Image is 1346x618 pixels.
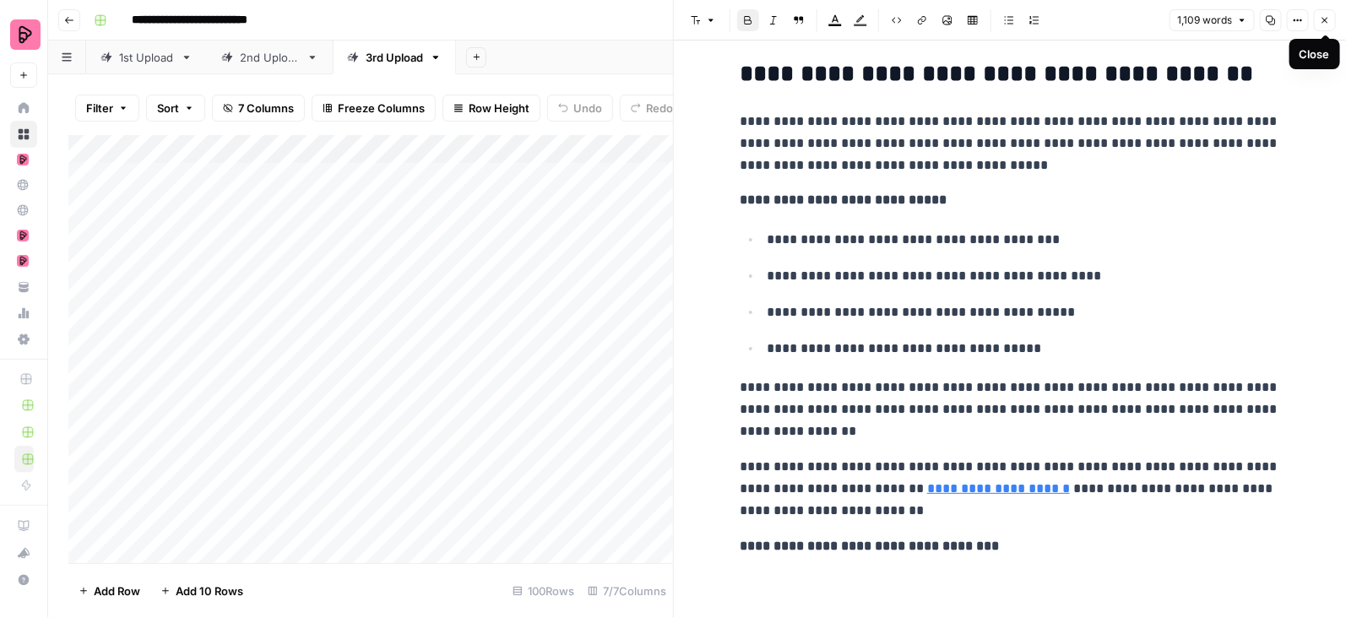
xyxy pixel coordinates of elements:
button: Workspace: Preply [10,14,37,56]
img: mhz6d65ffplwgtj76gcfkrq5icux [17,154,29,165]
a: 3rd Upload [333,41,456,74]
div: 100 Rows [506,577,581,604]
button: 1,109 words [1170,9,1255,31]
div: Close [1300,46,1330,62]
button: Filter [75,95,139,122]
div: 3rd Upload [366,49,423,66]
img: mhz6d65ffplwgtj76gcfkrq5icux [17,255,29,267]
a: 2nd Upload [207,41,333,74]
button: Help + Support [10,566,37,594]
button: What's new? [10,539,37,566]
span: Freeze Columns [338,100,425,117]
button: Sort [146,95,205,122]
button: Add 10 Rows [150,577,253,604]
span: Redo [646,100,673,117]
div: What's new? [11,540,36,566]
img: Preply Logo [10,19,41,50]
a: Browse [10,121,37,148]
a: Usage [10,300,37,327]
span: Row Height [469,100,529,117]
a: Your Data [10,274,37,301]
button: 7 Columns [212,95,305,122]
button: Redo [620,95,684,122]
button: Freeze Columns [312,95,436,122]
div: 7/7 Columns [581,577,673,604]
span: Undo [573,100,602,117]
span: Filter [86,100,113,117]
button: Row Height [442,95,540,122]
img: mhz6d65ffplwgtj76gcfkrq5icux [17,230,29,241]
span: 7 Columns [238,100,294,117]
div: 2nd Upload [240,49,300,66]
span: 1,109 words [1177,13,1232,28]
span: Sort [157,100,179,117]
button: Undo [547,95,613,122]
a: Settings [10,326,37,353]
a: Home [10,95,37,122]
span: Add Row [94,583,140,599]
button: Add Row [68,577,150,604]
div: 1st Upload [119,49,174,66]
a: 1st Upload [86,41,207,74]
a: AirOps Academy [10,512,37,539]
span: Add 10 Rows [176,583,243,599]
